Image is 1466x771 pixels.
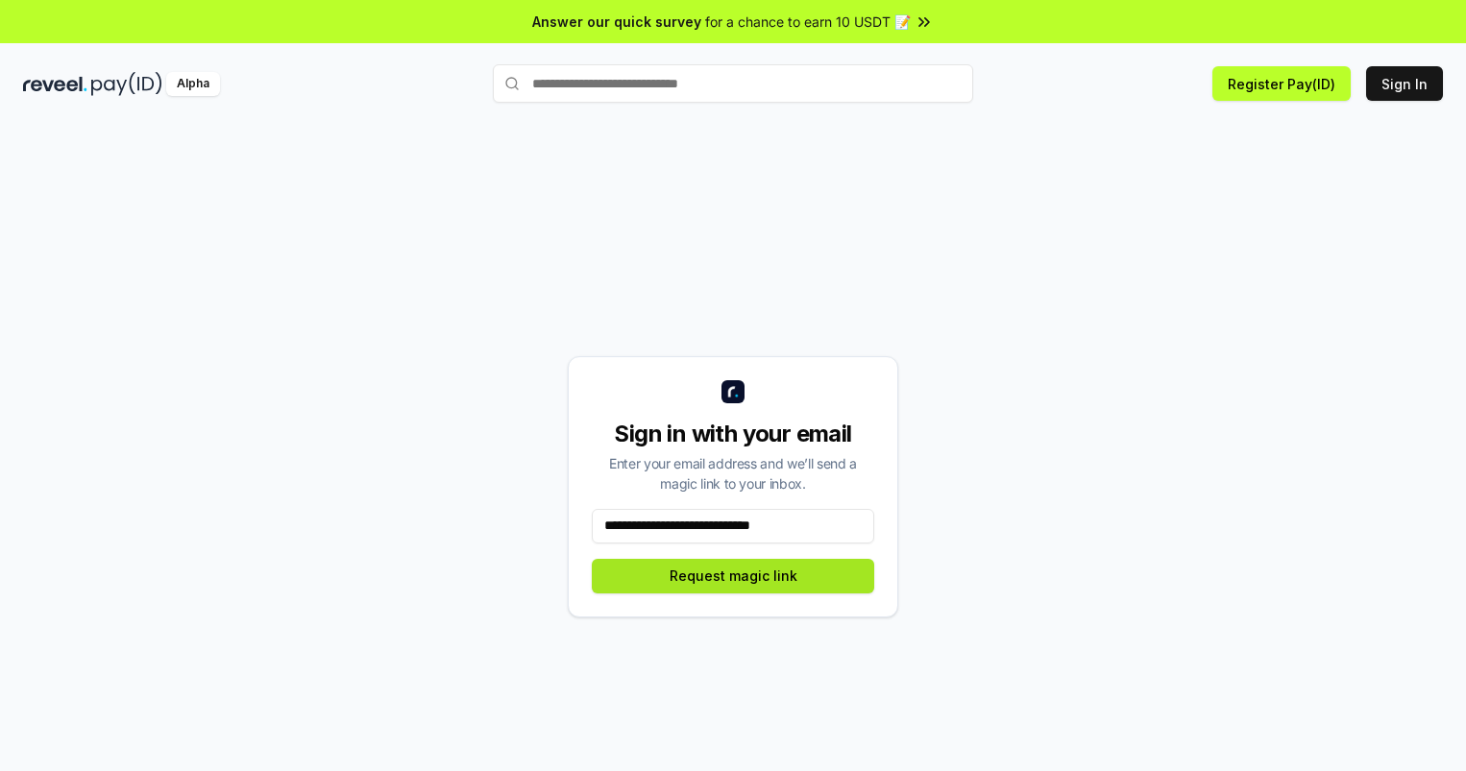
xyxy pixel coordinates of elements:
button: Sign In [1366,66,1443,101]
div: Sign in with your email [592,419,874,449]
img: pay_id [91,72,162,96]
button: Register Pay(ID) [1212,66,1351,101]
span: Answer our quick survey [532,12,701,32]
img: reveel_dark [23,72,87,96]
div: Alpha [166,72,220,96]
img: logo_small [721,380,745,403]
button: Request magic link [592,559,874,593]
span: for a chance to earn 10 USDT 📝 [705,12,911,32]
div: Enter your email address and we’ll send a magic link to your inbox. [592,453,874,494]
